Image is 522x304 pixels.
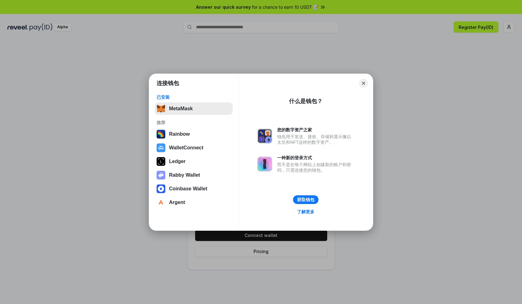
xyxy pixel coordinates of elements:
[297,197,314,202] div: 获取钱包
[169,145,204,151] div: WalletConnect
[157,198,165,207] img: svg+xml,%3Csvg%20width%3D%2228%22%20height%3D%2228%22%20viewBox%3D%220%200%2028%2028%22%20fill%3D...
[277,134,354,145] div: 钱包用于发送、接收、存储和显示像以太坊和NFT这样的数字资产。
[277,127,354,133] div: 您的数字资产之家
[169,186,207,192] div: Coinbase Wallet
[359,79,368,88] button: Close
[277,155,354,161] div: 一种新的登录方式
[169,172,200,178] div: Rabby Wallet
[257,157,272,171] img: svg+xml,%3Csvg%20xmlns%3D%22http%3A%2F%2Fwww.w3.org%2F2000%2Fsvg%22%20fill%3D%22none%22%20viewBox...
[155,155,233,168] button: Ledger
[157,184,165,193] img: svg+xml,%3Csvg%20width%3D%2228%22%20height%3D%2228%22%20viewBox%3D%220%200%2028%2028%22%20fill%3D...
[157,120,231,125] div: 推荐
[155,142,233,154] button: WalletConnect
[297,209,314,215] div: 了解更多
[155,196,233,209] button: Argent
[277,162,354,173] div: 而不是在每个网站上创建新的账户和密码，只需连接您的钱包。
[157,171,165,179] img: svg+xml,%3Csvg%20xmlns%3D%22http%3A%2F%2Fwww.w3.org%2F2000%2Fsvg%22%20fill%3D%22none%22%20viewBox...
[157,94,231,100] div: 已安装
[157,143,165,152] img: svg+xml,%3Csvg%20width%3D%2228%22%20height%3D%2228%22%20viewBox%3D%220%200%2028%2028%22%20fill%3D...
[157,130,165,138] img: svg+xml,%3Csvg%20width%3D%22120%22%20height%3D%22120%22%20viewBox%3D%220%200%20120%20120%22%20fil...
[157,79,179,87] h1: 连接钱包
[169,159,185,164] div: Ledger
[169,200,185,205] div: Argent
[257,129,272,143] img: svg+xml,%3Csvg%20xmlns%3D%22http%3A%2F%2Fwww.w3.org%2F2000%2Fsvg%22%20fill%3D%22none%22%20viewBox...
[155,102,233,115] button: MetaMask
[155,169,233,181] button: Rabby Wallet
[293,195,318,204] button: 获取钱包
[169,131,190,137] div: Rainbow
[157,157,165,166] img: svg+xml,%3Csvg%20xmlns%3D%22http%3A%2F%2Fwww.w3.org%2F2000%2Fsvg%22%20width%3D%2228%22%20height%3...
[155,183,233,195] button: Coinbase Wallet
[155,128,233,140] button: Rainbow
[293,208,318,216] a: 了解更多
[289,98,323,105] div: 什么是钱包？
[169,106,193,111] div: MetaMask
[157,104,165,113] img: svg+xml,%3Csvg%20fill%3D%22none%22%20height%3D%2233%22%20viewBox%3D%220%200%2035%2033%22%20width%...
